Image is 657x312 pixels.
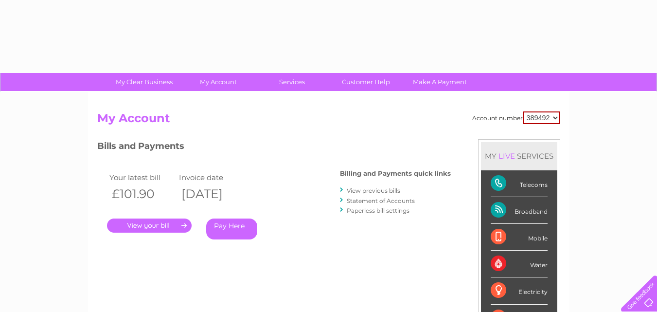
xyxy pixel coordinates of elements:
[347,197,415,204] a: Statement of Accounts
[97,139,451,156] h3: Bills and Payments
[206,219,257,239] a: Pay Here
[340,170,451,177] h4: Billing and Payments quick links
[491,197,548,224] div: Broadband
[107,219,192,233] a: .
[326,73,406,91] a: Customer Help
[104,73,184,91] a: My Clear Business
[491,277,548,304] div: Electricity
[177,171,247,184] td: Invoice date
[252,73,332,91] a: Services
[400,73,480,91] a: Make A Payment
[347,187,400,194] a: View previous bills
[491,251,548,277] div: Water
[178,73,258,91] a: My Account
[481,142,557,170] div: MY SERVICES
[491,224,548,251] div: Mobile
[347,207,409,214] a: Paperless bill settings
[472,111,560,124] div: Account number
[497,151,517,161] div: LIVE
[177,184,247,204] th: [DATE]
[107,184,177,204] th: £101.90
[491,170,548,197] div: Telecoms
[107,171,177,184] td: Your latest bill
[97,111,560,130] h2: My Account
